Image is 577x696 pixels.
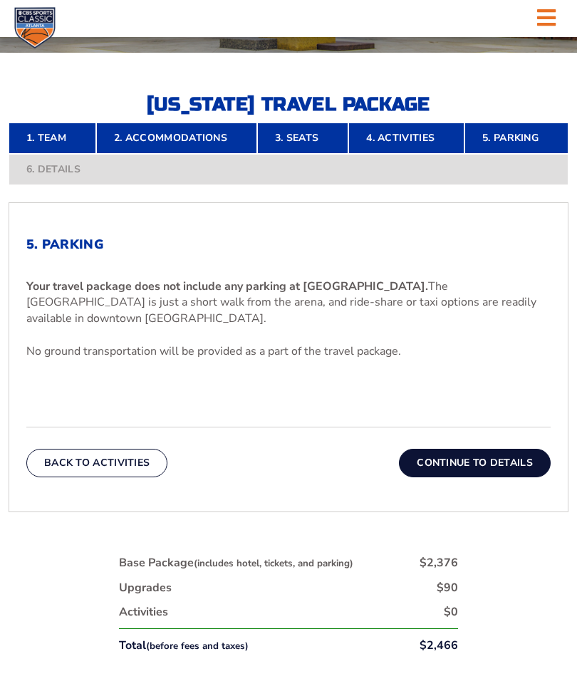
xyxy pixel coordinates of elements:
div: Total [119,638,249,653]
h2: [US_STATE] Travel Package [132,95,445,114]
a: 3. Seats [257,123,348,154]
img: CBS Sports Classic [14,7,56,48]
div: $0 [444,604,458,620]
div: $2,376 [420,555,458,571]
b: Your travel package does not include any parking at [GEOGRAPHIC_DATA]. [26,279,428,294]
div: Activities [119,604,168,620]
p: No ground transportation will be provided as a part of the travel package. [26,343,551,359]
small: (includes hotel, tickets, and parking) [194,557,353,570]
a: 4. Activities [348,123,464,154]
a: 1. Team [9,123,96,154]
div: $2,466 [420,638,458,653]
div: Base Package [119,555,353,571]
div: Upgrades [119,580,172,596]
button: Back To Activities [26,449,167,477]
p: The [GEOGRAPHIC_DATA] is just a short walk from the arena, and ride-share or taxi options are rea... [26,279,551,326]
small: (before fees and taxes) [146,640,249,653]
h2: 5. Parking [26,237,551,253]
button: Continue To Details [399,449,551,477]
a: 2. Accommodations [96,123,257,154]
div: $90 [437,580,458,596]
